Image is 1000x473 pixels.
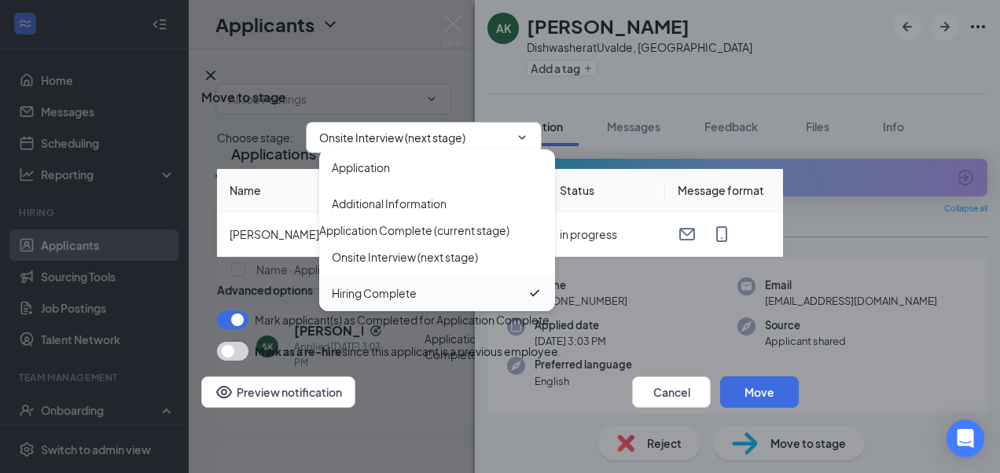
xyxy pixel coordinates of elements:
[712,225,731,244] svg: MobileSms
[215,383,233,401] svg: Eye
[547,212,665,257] td: in progress
[230,227,319,241] span: [PERSON_NAME]
[255,344,342,358] b: Mark as a re-hire
[947,420,984,457] div: Open Intercom Messenger
[332,284,417,302] div: Hiring Complete
[516,131,528,144] svg: ChevronDown
[255,342,561,361] div: since this applicant is a previous employee.
[201,66,220,85] svg: Cross
[217,129,293,146] span: Choose stage :
[217,282,783,298] div: Advanced options
[678,225,697,244] svg: Email
[720,376,799,408] button: Move
[201,66,220,85] button: Close
[332,248,478,266] div: Onsite Interview (next stage)
[332,195,447,212] div: Additional Information
[255,310,550,329] span: Mark applicant(s) as Completed for Application Complete
[527,285,542,301] svg: Checkmark
[547,169,665,212] th: Status
[217,169,547,212] th: Name
[665,169,783,212] th: Message format
[201,89,286,106] h3: Move to stage
[632,376,711,408] button: Cancel
[332,159,390,176] div: Application
[319,222,509,239] div: Application Complete (current stage)
[201,376,355,408] button: Preview notificationEye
